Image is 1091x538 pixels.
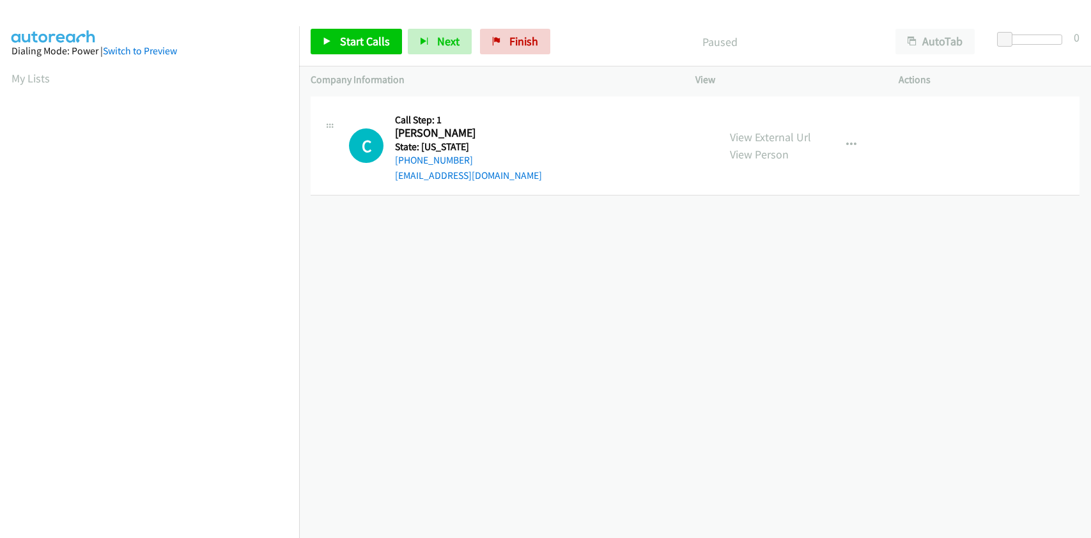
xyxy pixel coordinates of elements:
button: Next [408,29,472,54]
a: View Person [730,147,789,162]
button: AutoTab [895,29,975,54]
p: Paused [568,33,872,50]
p: Actions [899,72,1079,88]
a: My Lists [12,71,50,86]
h5: State: [US_STATE] [395,141,542,153]
span: Finish [509,34,538,49]
div: 0 [1074,29,1079,46]
h5: Call Step: 1 [395,114,542,127]
h1: C [349,128,383,163]
span: Next [437,34,460,49]
span: Start Calls [340,34,390,49]
div: Delay between calls (in seconds) [1003,35,1062,45]
p: Company Information [311,72,672,88]
a: Start Calls [311,29,402,54]
a: [PHONE_NUMBER] [395,154,473,166]
h2: [PERSON_NAME] [395,126,504,141]
a: [EMAIL_ADDRESS][DOMAIN_NAME] [395,169,542,181]
p: View [695,72,876,88]
div: The call is yet to be attempted [349,128,383,163]
a: Switch to Preview [103,45,177,57]
a: View External Url [730,130,811,144]
a: Finish [480,29,550,54]
div: Dialing Mode: Power | [12,43,288,59]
